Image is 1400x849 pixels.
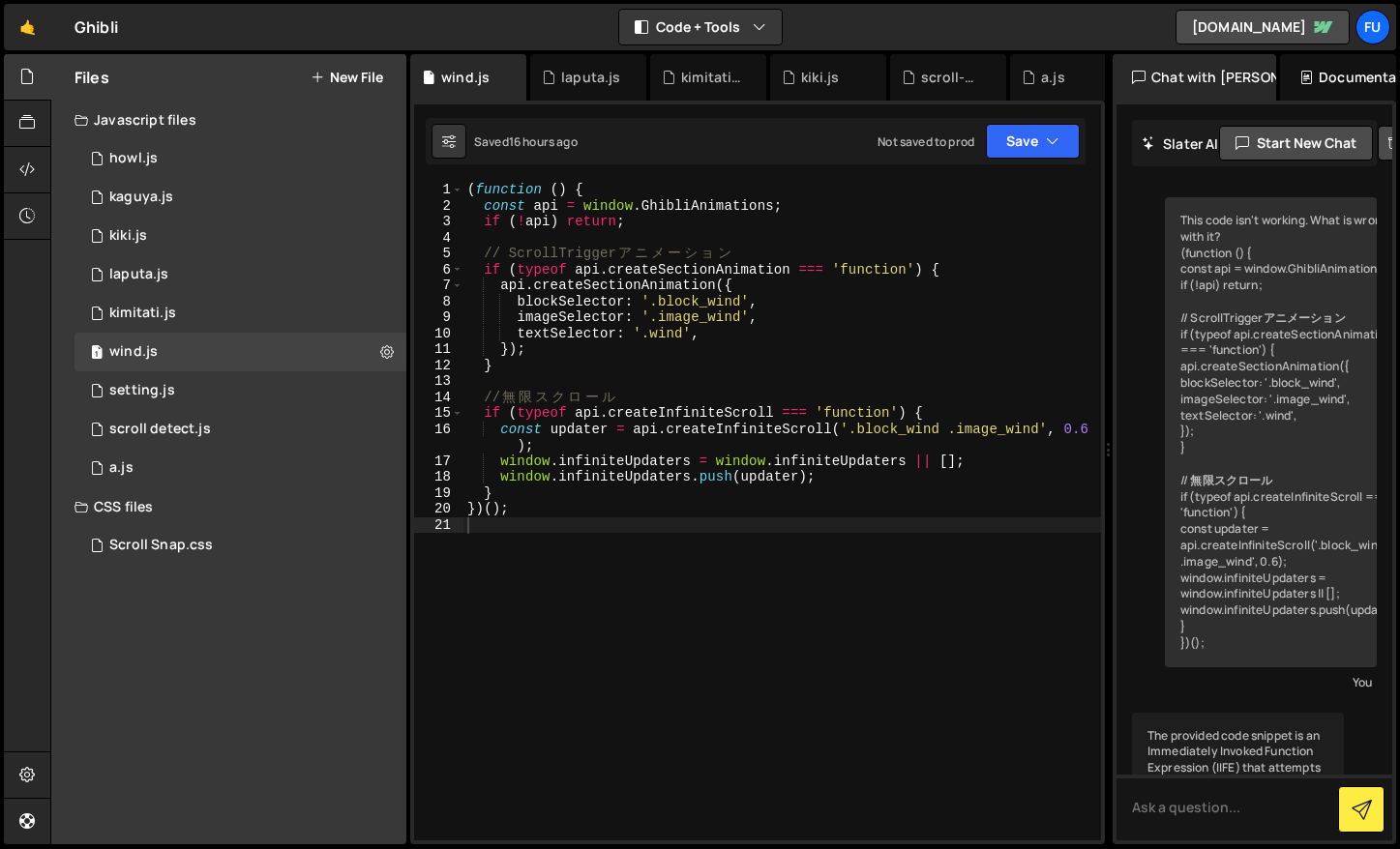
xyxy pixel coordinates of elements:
[878,133,974,150] div: Not saved to prod
[74,333,413,371] div: 17069/47026.js
[921,68,983,87] div: scroll-detect.js
[109,266,168,283] div: laputa.js
[1041,68,1065,87] div: a.js
[1170,672,1372,692] div: You
[414,294,463,310] div: 8
[109,150,158,167] div: howl.js
[109,537,213,554] div: Scroll Snap.css
[986,124,1080,159] button: Save
[51,487,406,526] div: CSS files
[414,390,463,406] div: 14
[1355,10,1390,44] a: Fu
[414,230,463,247] div: 4
[414,246,463,262] div: 5
[109,421,211,438] div: scroll detect.js
[414,309,463,326] div: 9
[681,68,743,87] div: kimitati.js
[311,70,383,85] button: New File
[414,517,463,534] div: 21
[414,278,463,294] div: 7
[414,262,463,278] div: 6
[414,469,463,485] div: 18
[74,449,413,487] div: 17069/47065.js
[414,341,463,358] div: 11
[109,227,147,245] div: kiki.js
[509,133,578,150] div: 16 hours ago
[74,217,413,255] div: 17069/47031.js
[91,346,103,362] span: 1
[414,326,463,342] div: 10
[74,526,406,565] div: 17069/46980.css
[74,15,118,39] div: Ghibli
[414,198,463,215] div: 2
[4,4,51,50] a: 🤙
[414,485,463,502] div: 19
[109,189,173,206] div: kaguya.js
[1280,54,1396,101] div: Documentation
[561,68,620,87] div: laputa.js
[109,459,134,477] div: a.js
[414,454,463,470] div: 17
[414,373,463,390] div: 13
[619,10,782,44] button: Code + Tools
[74,294,413,333] div: 17069/46978.js
[801,68,839,87] div: kiki.js
[441,68,490,87] div: wind.js
[414,214,463,230] div: 3
[74,410,413,449] div: 17069/47023.js
[1219,126,1373,161] button: Start new chat
[74,178,413,217] div: 17069/47030.js
[109,343,158,361] div: wind.js
[1176,10,1350,44] a: [DOMAIN_NAME]
[74,139,413,178] div: 17069/47029.js
[74,371,413,410] div: 17069/47032.js
[109,305,176,322] div: kimitati.js
[74,67,109,88] h2: Files
[414,405,463,422] div: 15
[414,358,463,374] div: 12
[74,255,413,294] div: 17069/47028.js
[414,422,463,454] div: 16
[414,182,463,198] div: 1
[1113,54,1276,101] div: Chat with [PERSON_NAME]
[474,133,578,150] div: Saved
[1165,197,1377,667] div: This code isn't working. What is wrong with it? (function () { const api = window.GhibliAnimation...
[1142,134,1219,153] h2: Slater AI
[109,382,175,399] div: setting.js
[51,101,406,139] div: Javascript files
[414,501,463,517] div: 20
